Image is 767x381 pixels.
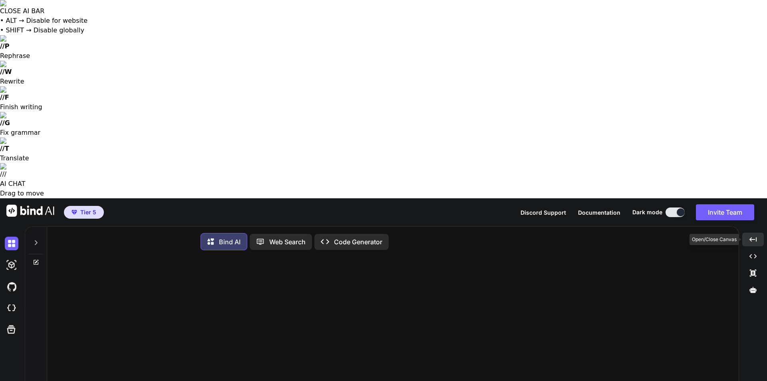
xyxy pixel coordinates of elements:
button: Discord Support [521,208,566,217]
p: Bind AI [219,237,240,247]
button: Invite Team [696,204,754,220]
div: Open/Close Canvas [690,234,739,245]
span: Documentation [578,209,620,216]
span: Tier 5 [80,208,96,216]
img: cloudideIcon [5,301,18,315]
img: githubDark [5,280,18,293]
button: premiumTier 5 [64,206,104,219]
img: premium [72,210,77,215]
p: Web Search [269,237,306,247]
img: Bind AI [6,205,54,217]
img: darkChat [5,237,18,250]
span: Discord Support [521,209,566,216]
span: Dark mode [632,208,662,216]
button: Documentation [578,208,620,217]
img: darkAi-studio [5,258,18,272]
p: Code Generator [334,237,382,247]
